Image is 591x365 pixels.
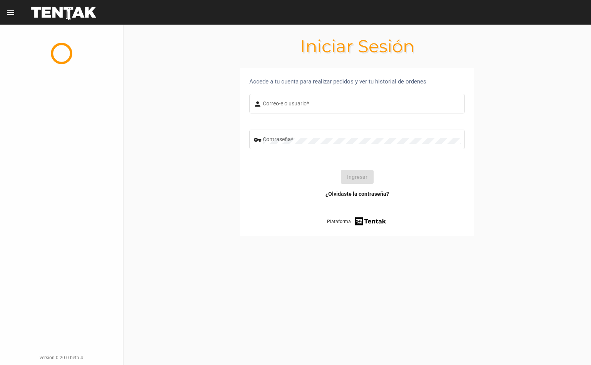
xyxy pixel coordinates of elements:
[254,135,263,145] mat-icon: vpn_key
[6,354,117,362] div: version 0.20.0-beta.4
[327,216,387,227] a: Plataforma
[327,218,351,225] span: Plataforma
[326,190,389,198] a: ¿Olvidaste la contraseña?
[254,100,263,109] mat-icon: person
[341,170,374,184] button: Ingresar
[123,40,591,52] h1: Iniciar Sesión
[354,216,387,227] img: tentak-firm.png
[6,8,15,17] mat-icon: menu
[249,77,465,86] div: Accede a tu cuenta para realizar pedidos y ver tu historial de ordenes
